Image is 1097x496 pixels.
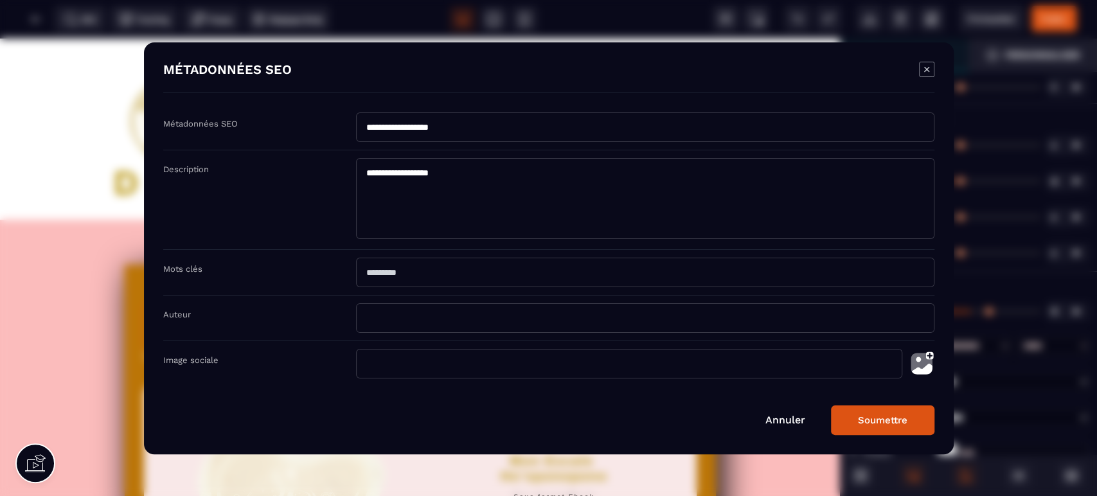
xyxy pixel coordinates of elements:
a: Annuler [765,414,805,426]
img: 6bc32b15c6a1abf2dae384077174aadc_LOGOT15p.png [131,42,212,123]
label: Description [163,164,209,174]
img: photo-upload.002a6cb0.svg [909,349,934,378]
label: Métadonnées SEO [163,119,238,128]
text: Texte présentation [144,313,697,344]
button: Soumettre [831,405,934,435]
h4: MÉTADONNÉES SEO [163,62,292,80]
label: Auteur [163,310,191,319]
h2: J'achète [434,364,674,408]
label: Mots clés [163,264,202,274]
h2: Sous format Ebook [434,452,674,469]
label: Image sociale [163,355,219,365]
